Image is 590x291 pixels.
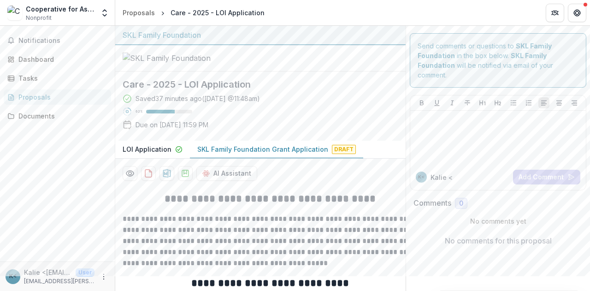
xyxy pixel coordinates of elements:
div: Tasks [18,73,104,83]
span: Nonprofit [26,14,52,22]
p: Due on [DATE] 11:59 PM [136,120,208,130]
p: 62 % [136,108,142,115]
button: Align Left [538,97,549,108]
p: No comments for this proposal [445,235,552,246]
button: download-proposal [141,166,156,181]
button: Ordered List [523,97,534,108]
div: Kalie <kalie.lasiter@care.org> [9,273,17,279]
p: LOI Application [123,144,171,154]
button: Heading 2 [492,97,503,108]
img: SKL Family Foundation [123,53,215,64]
button: Open entity switcher [98,4,111,22]
div: Proposals [18,92,104,102]
div: Dashboard [18,54,104,64]
button: Partners [546,4,564,22]
a: Proposals [119,6,159,19]
button: Bold [416,97,427,108]
button: Notifications [4,33,111,48]
a: Tasks [4,71,111,86]
h2: Care - 2025 - LOI Application [123,79,383,90]
span: Draft [332,145,356,154]
div: Documents [18,111,104,121]
button: Align Right [569,97,580,108]
div: Proposals [123,8,155,18]
button: Get Help [568,4,586,22]
button: More [98,271,109,282]
button: Align Center [554,97,565,108]
p: Kalie < [431,172,453,182]
button: Bullet List [508,97,519,108]
div: Cooperative for Assistance and Relief Everywhere, Inc. [26,4,94,14]
div: Care - 2025 - LOI Application [171,8,265,18]
span: Notifications [18,37,107,45]
button: Heading 1 [477,97,488,108]
div: Kalie <kalie.lasiter@care.org> [418,175,425,179]
p: User [76,268,94,277]
div: SKL Family Foundation [123,30,398,41]
p: SKL Family Foundation Grant Application [197,144,328,154]
button: download-proposal [159,166,174,181]
button: download-proposal [178,166,193,181]
button: Italicize [447,97,458,108]
p: Kalie <[EMAIL_ADDRESS][PERSON_NAME][DOMAIN_NAME]> [24,267,72,277]
button: Underline [431,97,442,108]
a: Proposals [4,89,111,105]
div: Saved 37 minutes ago ( [DATE] @ 11:48am ) [136,94,260,103]
div: Send comments or questions to in the box below. will be notified via email of your comment. [410,33,586,88]
button: AI Assistant [196,166,257,181]
a: Documents [4,108,111,124]
nav: breadcrumb [119,6,268,19]
button: Add Comment [513,170,580,184]
p: No comments yet [413,216,583,226]
button: Preview 0183825c-a133-4666-9425-2f1f4f5b75d7-1.pdf [123,166,137,181]
button: Strike [462,97,473,108]
img: Cooperative for Assistance and Relief Everywhere, Inc. [7,6,22,20]
span: 0 [459,200,463,208]
a: Dashboard [4,52,111,67]
p: [EMAIL_ADDRESS][PERSON_NAME][DOMAIN_NAME] [24,277,94,285]
h2: Comments [413,199,451,208]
